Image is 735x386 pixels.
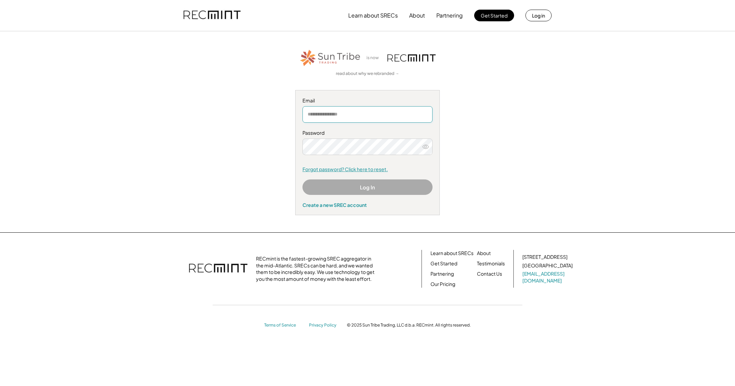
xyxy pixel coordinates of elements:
div: [GEOGRAPHIC_DATA] [522,262,573,269]
a: Get Started [430,260,457,267]
a: Testimonials [477,260,505,267]
button: About [409,9,425,22]
img: STT_Horizontal_Logo%2B-%2BColor.png [299,48,361,67]
div: Email [302,97,433,104]
button: Get Started [474,10,514,21]
img: recmint-logotype%403x.png [183,4,241,27]
div: Password [302,130,433,136]
a: Terms of Service [264,322,302,328]
button: Log in [525,10,552,21]
div: [STREET_ADDRESS] [522,254,567,261]
a: Learn about SRECs [430,250,473,257]
a: [EMAIL_ADDRESS][DOMAIN_NAME] [522,271,574,284]
button: Learn about SRECs [348,9,398,22]
div: is now [365,55,384,61]
button: Log In [302,179,433,195]
div: Create a new SREC account [302,202,433,208]
img: recmint-logotype%403x.png [387,54,436,62]
div: RECmint is the fastest-growing SREC aggregator in the mid-Atlantic. SRECs can be hard, and we wan... [256,255,378,282]
a: Privacy Policy [309,322,340,328]
a: Contact Us [477,271,502,277]
a: Partnering [430,271,454,277]
div: © 2025 Sun Tribe Trading, LLC d.b.a. RECmint. All rights reserved. [347,322,471,328]
a: Our Pricing [430,281,455,288]
a: About [477,250,491,257]
button: Partnering [436,9,463,22]
a: read about why we rebranded → [336,71,399,77]
a: Forgot password? Click here to reset. [302,166,433,173]
img: recmint-logotype%403x.png [189,257,247,281]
